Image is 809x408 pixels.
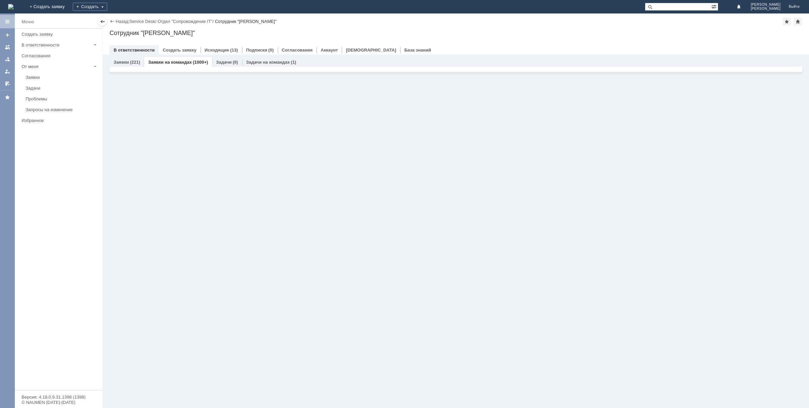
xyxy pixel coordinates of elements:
a: Мои согласования [2,78,13,89]
img: logo [8,4,13,9]
div: (13) [230,48,238,53]
a: Исходящие [205,48,229,53]
div: / [157,19,215,24]
div: (221) [130,60,140,65]
a: Отдел "Сопровождение IT" [157,19,212,24]
a: Проблемы [23,94,101,104]
a: [DEMOGRAPHIC_DATA] [346,48,396,53]
a: Задачи на командах [246,60,290,65]
a: Заявки на командах [2,42,13,53]
a: Заявки на командах [148,60,192,65]
div: Создать [73,3,107,11]
a: Задачи [23,83,101,93]
div: Сделать домашней страницей [794,18,802,26]
span: [PERSON_NAME] [751,3,781,7]
div: В ответственности [22,42,91,48]
div: Сотрудник "[PERSON_NAME]" [215,19,276,24]
div: Согласования [22,53,98,58]
span: Расширенный поиск [711,3,718,9]
div: (1) [291,60,296,65]
div: / [129,19,158,24]
div: Добавить в избранное [783,18,791,26]
a: Создать заявку [19,29,101,39]
a: В ответственности [114,48,155,53]
div: Проблемы [26,96,98,101]
a: Назад [116,19,128,24]
a: Аккаунт [321,48,338,53]
a: Запросы на изменение [23,104,101,115]
a: Заявки [114,60,129,65]
a: Согласования [19,51,101,61]
div: Сотрудник "[PERSON_NAME]" [110,30,802,36]
div: | [128,19,129,24]
div: © NAUMEN [DATE]-[DATE] [22,400,96,405]
a: Перейти на домашнюю страницу [8,4,13,9]
a: Подписки [246,48,267,53]
a: База знаний [404,48,431,53]
div: Запросы на изменение [26,107,98,112]
div: Заявки [26,75,98,80]
a: Согласования [282,48,313,53]
span: [PERSON_NAME] [751,7,781,11]
div: Меню [22,18,34,26]
a: Заявки в моей ответственности [2,54,13,65]
div: (1000+) [193,60,208,65]
div: Скрыть меню [98,18,107,26]
a: Мои заявки [2,66,13,77]
div: Задачи [26,86,98,91]
div: Избранное [22,118,91,123]
div: Версия: 4.18.0.9.31.1398 (1398) [22,395,96,399]
div: От меня [22,64,91,69]
div: (0) [233,60,238,65]
a: Задачи [216,60,232,65]
a: Создать заявку [2,30,13,40]
a: Создать заявку [163,48,197,53]
div: Создать заявку [22,32,98,37]
div: (0) [268,48,274,53]
a: Service Desk [129,19,155,24]
a: Заявки [23,72,101,83]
